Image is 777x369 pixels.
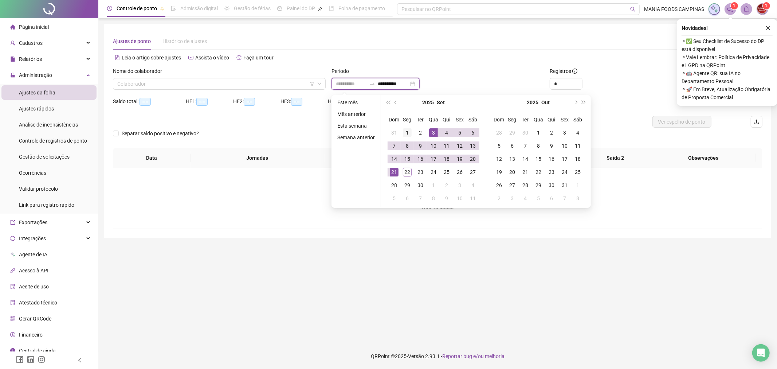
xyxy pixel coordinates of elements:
div: H. NOT.: [328,97,382,106]
div: 29 [403,181,412,190]
div: 3 [560,128,569,137]
td: 2025-10-14 [519,152,532,166]
span: Ocorrências [19,170,46,176]
th: Jornadas [191,148,325,168]
th: Ter [519,113,532,126]
div: 22 [534,168,543,176]
span: Página inicial [19,24,49,30]
div: 28 [521,181,530,190]
td: 2025-09-03 [427,126,440,139]
div: 19 [455,155,464,163]
td: 2025-11-01 [571,179,584,192]
div: 17 [560,155,569,163]
td: 2025-09-15 [401,152,414,166]
div: 28 [390,181,399,190]
div: 19 [495,168,503,176]
td: 2025-09-28 [388,179,401,192]
span: 1 [733,3,736,8]
li: Semana anterior [334,133,378,142]
th: Qui [440,113,453,126]
div: 8 [573,194,582,203]
span: Acesso à API [19,268,48,273]
td: 2025-10-26 [493,179,506,192]
span: facebook [16,356,23,363]
div: 6 [403,194,412,203]
span: filter [310,82,314,86]
span: Administração [19,72,52,78]
th: Data [113,148,191,168]
div: 14 [521,155,530,163]
sup: Atualize o seu contato no menu Meus Dados [763,2,770,9]
td: 2025-11-08 [571,192,584,205]
span: export [10,220,15,225]
td: 2025-10-13 [506,152,519,166]
th: Seg [506,113,519,126]
div: 8 [429,194,438,203]
div: 12 [455,141,464,150]
span: upload [754,119,760,125]
span: linkedin [27,356,34,363]
span: Integrações [19,236,46,241]
div: 3 [455,181,464,190]
span: Leia o artigo sobre ajustes [122,55,181,61]
div: 4 [442,128,451,137]
div: 13 [508,155,517,163]
span: MANIA FOODS CAMPINAS [644,5,704,13]
div: 28 [495,128,503,137]
div: HE 1: [186,97,233,106]
sup: 1 [731,2,738,9]
div: HE 3: [280,97,328,106]
span: user-add [10,40,15,46]
td: 2025-10-08 [427,192,440,205]
span: lock [10,73,15,78]
span: pushpin [160,7,164,11]
span: file-done [171,6,176,11]
td: 2025-10-17 [558,152,571,166]
div: 1 [573,181,582,190]
div: 4 [573,128,582,137]
td: 2025-10-06 [401,192,414,205]
td: 2025-09-12 [453,139,466,152]
div: 16 [416,155,425,163]
td: 2025-09-06 [466,126,479,139]
td: 2025-11-07 [558,192,571,205]
li: Este mês [334,98,378,107]
div: 4 [521,194,530,203]
span: Central de ajuda [19,348,56,354]
div: 29 [534,181,543,190]
div: 1 [429,181,438,190]
span: 1 [765,3,768,8]
td: 2025-10-23 [545,166,558,179]
th: Sáb [466,113,479,126]
td: 2025-09-02 [414,126,427,139]
div: 7 [560,194,569,203]
th: Saída 2 [574,148,657,168]
span: Link para registro rápido [19,202,74,208]
th: Sex [558,113,571,126]
span: ⚬ 🤖 Agente QR: sua IA no Departamento Pessoal [682,69,773,85]
span: pushpin [318,7,322,11]
span: file [10,57,15,62]
span: Controle de registros de ponto [19,138,87,144]
td: 2025-10-27 [506,179,519,192]
button: year panel [422,95,434,110]
span: close [766,26,771,31]
div: 27 [468,168,477,176]
td: 2025-10-11 [571,139,584,152]
th: Entrada 1 [324,148,407,168]
th: Observações [651,148,756,168]
td: 2025-10-03 [558,126,571,139]
span: youtube [188,55,193,60]
td: 2025-10-16 [545,152,558,166]
span: clock-circle [107,6,112,11]
span: Faça um tour [243,55,274,61]
th: Ter [414,113,427,126]
div: 5 [390,194,399,203]
div: 18 [573,155,582,163]
span: Observações [656,154,750,162]
div: 25 [442,168,451,176]
td: 2025-10-25 [571,166,584,179]
td: 2025-10-22 [532,166,545,179]
td: 2025-10-06 [506,139,519,152]
div: 25 [573,168,582,176]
